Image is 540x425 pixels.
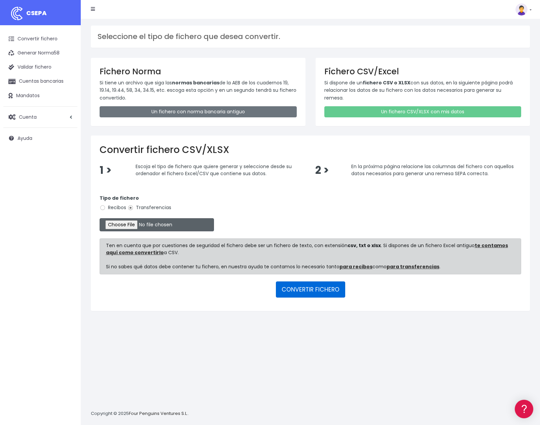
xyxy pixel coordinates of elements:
strong: normas bancarias [172,79,219,86]
label: Transferencias [128,204,171,211]
a: Mandatos [3,89,77,103]
a: Problemas habituales [7,95,128,106]
span: CSEPA [26,9,47,17]
div: Ten en cuenta que por cuestiones de seguridad el fichero debe ser un fichero de texto, con extens... [100,238,521,274]
button: Contáctanos [7,180,128,192]
a: Información general [7,57,128,68]
span: En la próxima página relacione las columnas del fichero con aquellos datos necesarios para genera... [351,163,514,177]
img: logo [8,5,25,22]
a: Four Penguins Ventures S.L. [129,410,188,417]
span: Escoja el tipo de fichero que quiere generar y seleccione desde su ordenador el fichero Excel/CSV... [136,163,292,177]
h3: Fichero Norma [100,67,297,76]
span: 2 > [315,163,329,178]
div: Facturación [7,133,128,140]
span: Ayuda [17,135,32,142]
a: Cuenta [3,110,77,124]
a: POWERED BY ENCHANT [93,194,130,200]
span: 1 > [100,163,112,178]
a: te contamos aquí como convertirlo [106,242,508,256]
strong: csv, txt o xlsx [348,242,381,249]
h3: Fichero CSV/Excel [324,67,521,76]
div: Información general [7,47,128,53]
a: Formatos [7,85,128,95]
a: para recibos [339,263,372,270]
p: Copyright © 2025 . [91,410,189,417]
a: para transferencias [387,263,439,270]
a: Generar Norma58 [3,46,77,60]
strong: fichero CSV o XLSX [363,79,410,86]
a: Cuentas bancarias [3,74,77,88]
span: Cuenta [19,113,37,120]
img: profile [515,3,528,15]
div: Convertir ficheros [7,74,128,81]
h2: Convertir fichero CSV/XLSX [100,144,521,156]
button: CONVERTIR FICHERO [276,281,345,298]
a: Ayuda [3,131,77,145]
a: General [7,144,128,155]
a: Un fichero CSV/XLSX con mis datos [324,106,521,117]
a: Validar fichero [3,60,77,74]
p: Si tiene un archivo que siga las de la AEB de los cuadernos 19, 19.14, 19.44, 58, 34, 34.15, etc.... [100,79,297,102]
div: Programadores [7,161,128,168]
label: Recibos [100,204,126,211]
a: Convertir fichero [3,32,77,46]
a: Un fichero con norma bancaria antiguo [100,106,297,117]
h3: Seleccione el tipo de fichero que desea convertir. [98,32,523,41]
p: Si dispone de un con sus datos, en la siguiente página podrá relacionar los datos de su fichero c... [324,79,521,102]
a: Videotutoriales [7,106,128,116]
a: API [7,172,128,182]
a: Perfiles de empresas [7,116,128,127]
strong: Tipo de fichero [100,195,139,201]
